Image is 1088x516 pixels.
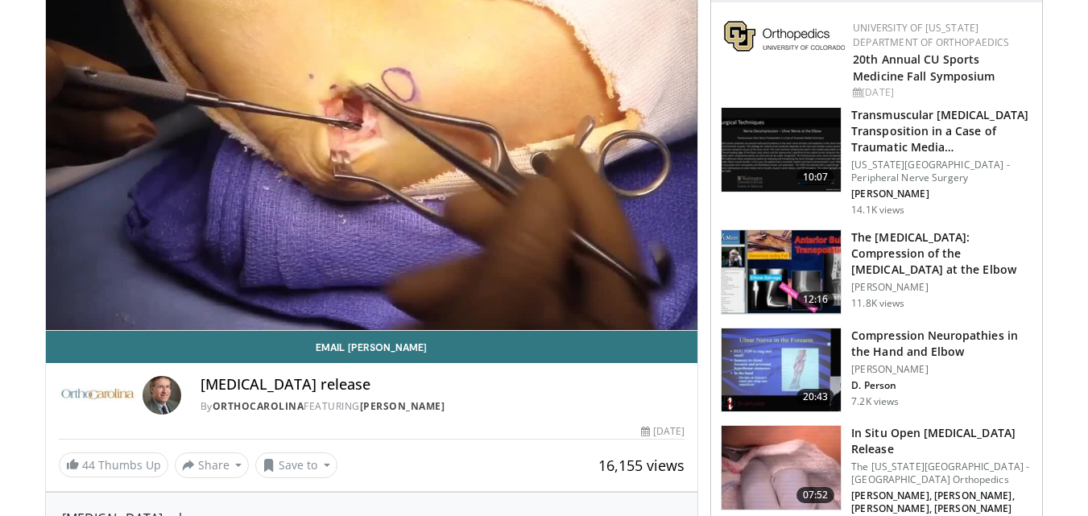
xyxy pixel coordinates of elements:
[796,169,835,185] span: 10:07
[851,395,899,408] p: 7.2K views
[721,107,1032,217] a: 10:07 Transmuscular [MEDICAL_DATA] Transposition in a Case of Traumatic Media… [US_STATE][GEOGRAP...
[213,399,304,413] a: OrthoCarolina
[82,457,95,473] span: 44
[851,107,1032,155] h3: Transmuscular [MEDICAL_DATA] Transposition in a Case of Traumatic Media…
[722,328,841,412] img: b54436d8-8e88-4114-8e17-c60436be65a7.150x105_q85_crop-smart_upscale.jpg
[59,452,168,477] a: 44 Thumbs Up
[851,188,1032,200] p: [PERSON_NAME]
[851,425,1032,457] h3: In Situ Open [MEDICAL_DATA] Release
[851,489,1032,515] p: [PERSON_NAME], [PERSON_NAME], [PERSON_NAME], [PERSON_NAME]
[59,376,136,415] img: OrthoCarolina
[598,456,685,475] span: 16,155 views
[851,379,1032,392] p: D. Person
[46,331,698,363] a: Email [PERSON_NAME]
[851,297,904,310] p: 11.8K views
[360,399,445,413] a: [PERSON_NAME]
[851,204,904,217] p: 14.1K views
[175,452,250,478] button: Share
[851,363,1032,376] p: [PERSON_NAME]
[722,426,841,510] img: 0b6080ae-6dc8-43bf-97c3-fccb8b25af89.150x105_q85_crop-smart_upscale.jpg
[851,159,1032,184] p: [US_STATE][GEOGRAPHIC_DATA] - Peripheral Nerve Surgery
[851,328,1032,360] h3: Compression Neuropathies in the Hand and Elbow
[796,389,835,405] span: 20:43
[851,460,1032,486] p: The [US_STATE][GEOGRAPHIC_DATA] - [GEOGRAPHIC_DATA] Orthopedics
[851,229,1032,278] h3: The [MEDICAL_DATA]: Compression of the [MEDICAL_DATA] at the Elbow
[255,452,337,478] button: Save to
[853,52,995,84] a: 20th Annual CU Sports Medicine Fall Symposium
[722,108,841,192] img: Videography---Title-Standard_1.jpg.150x105_q85_crop-smart_upscale.jpg
[853,21,1009,49] a: University of [US_STATE] Department of Orthopaedics
[796,291,835,308] span: 12:16
[641,424,685,439] div: [DATE]
[143,376,181,415] img: Avatar
[796,487,835,503] span: 07:52
[721,229,1032,315] a: 12:16 The [MEDICAL_DATA]: Compression of the [MEDICAL_DATA] at the Elbow [PERSON_NAME] 11.8K views
[851,281,1032,294] p: [PERSON_NAME]
[724,21,845,52] img: 355603a8-37da-49b6-856f-e00d7e9307d3.png.150x105_q85_autocrop_double_scale_upscale_version-0.2.png
[853,85,1029,100] div: [DATE]
[201,376,685,394] h4: [MEDICAL_DATA] release
[721,328,1032,413] a: 20:43 Compression Neuropathies in the Hand and Elbow [PERSON_NAME] D. Person 7.2K views
[722,230,841,314] img: 318007_0003_1.png.150x105_q85_crop-smart_upscale.jpg
[201,399,685,414] div: By FEATURING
